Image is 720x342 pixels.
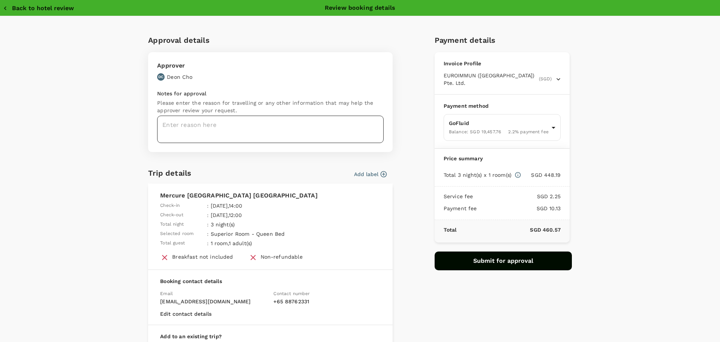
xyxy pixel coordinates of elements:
p: 1 room , 1 adult(s) [211,240,313,247]
p: SGD 460.57 [457,226,561,234]
div: Breakfast not included [172,253,233,261]
p: Invoice Profile [444,60,561,67]
p: Approver [157,61,192,70]
span: : [207,221,208,228]
h6: Approval details [148,34,393,46]
p: Total [444,226,457,234]
p: [DATE] , 12:00 [211,211,313,219]
p: SGD 2.25 [473,193,561,200]
button: Submit for approval [435,252,572,270]
span: (SGD) [539,75,552,83]
p: Payment method [444,102,561,110]
p: GoFluid [449,119,549,127]
p: Please enter the reason for travelling or any other information that may help the approver review... [157,99,384,114]
span: 2.2 % payment fee [508,129,548,134]
span: Balance : SGD 19,457.76 [449,129,501,134]
p: [EMAIL_ADDRESS][DOMAIN_NAME] [160,298,267,305]
button: EUROIMMUN ([GEOGRAPHIC_DATA]) Pte. Ltd.(SGD) [444,72,561,87]
span: : [207,211,208,219]
button: Edit contact details [160,311,211,317]
span: Contact number [273,291,310,296]
span: Check-out [160,211,183,219]
p: Notes for approval [157,90,384,97]
button: Add label [354,170,387,178]
p: Add to an existing trip? [160,333,381,340]
button: Back to hotel review [3,5,74,12]
p: DC [158,74,163,80]
div: Non-refundable [261,253,303,261]
div: GoFluidBalance: SGD 19,457.762.2% payment fee [444,114,561,141]
h6: Trip details [148,167,191,179]
p: 3 night(s) [211,221,313,228]
h6: Payment details [435,34,572,46]
p: Deon Cho [167,73,192,81]
span: : [207,240,208,247]
table: simple table [160,200,315,247]
p: SGD 10.13 [477,205,561,212]
p: Superior Room - Queen Bed [211,230,313,238]
span: Total night [160,221,184,228]
p: Mercure [GEOGRAPHIC_DATA] [GEOGRAPHIC_DATA] [160,191,381,200]
p: Total 3 night(s) x 1 room(s) [444,171,511,179]
span: : [207,230,208,238]
span: : [207,202,208,209]
span: EUROIMMUN ([GEOGRAPHIC_DATA]) Pte. Ltd. [444,72,537,87]
p: Booking contact details [160,277,381,285]
p: Payment fee [444,205,477,212]
p: [DATE] , 14:00 [211,202,313,209]
p: + 65 88762331 [273,298,381,305]
span: Check-in [160,202,180,209]
span: Selected room [160,230,193,238]
p: Price summary [444,155,561,162]
p: Service fee [444,193,473,200]
span: Total guest [160,240,185,247]
p: SGD 448.19 [521,171,561,179]
p: Review booking details [325,3,395,12]
span: Email [160,291,173,296]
